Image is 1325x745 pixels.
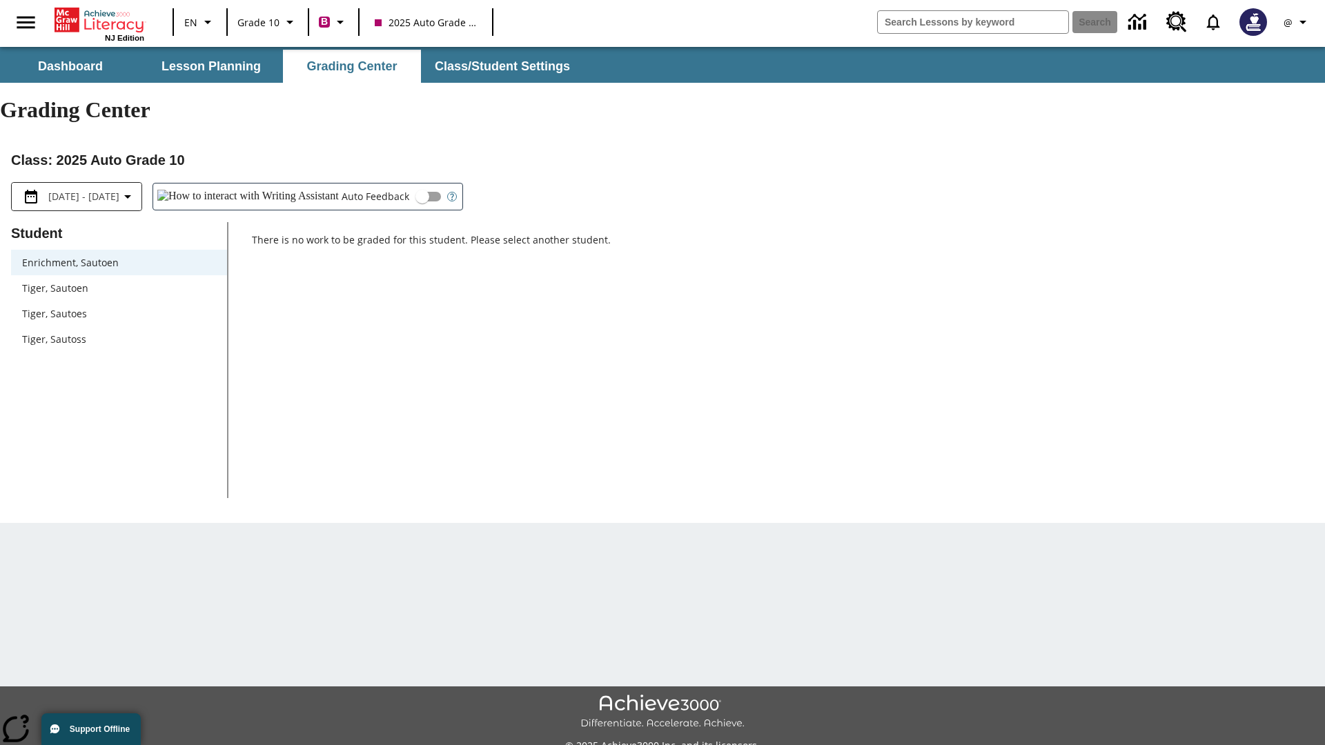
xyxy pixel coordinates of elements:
span: Grade 10 [237,15,279,30]
button: Grading Center [283,50,421,83]
button: Grade: Grade 10, Select a grade [232,10,304,34]
div: Home [55,5,144,42]
a: Notifications [1195,4,1231,40]
span: NJ Edition [105,34,144,42]
p: There is no work to be graded for this student. Please select another student. [252,233,1314,258]
a: Data Center [1120,3,1158,41]
span: Auto Feedback [342,189,409,203]
div: Tiger, Sautoss [11,326,227,352]
button: Open Help for Writing Assistant [442,183,462,210]
img: Avatar [1239,8,1267,36]
input: search field [878,11,1068,33]
div: Tiger, Sautoen [11,275,227,301]
span: 2025 Auto Grade 10 [375,15,477,30]
span: Tiger, Sautoss [22,332,216,346]
span: Support Offline [70,724,130,734]
svg: Collapse Date Range Filter [119,188,136,205]
a: Home [55,6,144,34]
button: Select a new avatar [1231,4,1275,40]
button: Support Offline [41,713,141,745]
span: B [321,13,328,30]
button: Select the date range menu item [17,188,136,205]
span: EN [184,15,197,30]
h2: Class : 2025 Auto Grade 10 [11,149,1314,171]
button: Profile/Settings [1275,10,1319,34]
img: How to interact with Writing Assistant [157,190,339,203]
button: Language: EN, Select a language [178,10,222,34]
button: Dashboard [1,50,139,83]
button: Class/Student Settings [424,50,581,83]
span: Tiger, Sautoen [22,281,216,295]
span: Enrichment, Sautoen [22,255,216,270]
button: Lesson Planning [142,50,280,83]
button: Boost Class color is violet red. Change class color [313,10,354,34]
a: Resource Center, Will open in new tab [1158,3,1195,41]
span: Tiger, Sautoes [22,306,216,321]
span: @ [1284,15,1293,30]
div: Tiger, Sautoes [11,301,227,326]
img: Achieve3000 Differentiate Accelerate Achieve [580,695,745,730]
p: Student [11,222,227,244]
div: Enrichment, Sautoen [11,250,227,275]
span: [DATE] - [DATE] [48,189,119,203]
button: Open side menu [6,2,46,43]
